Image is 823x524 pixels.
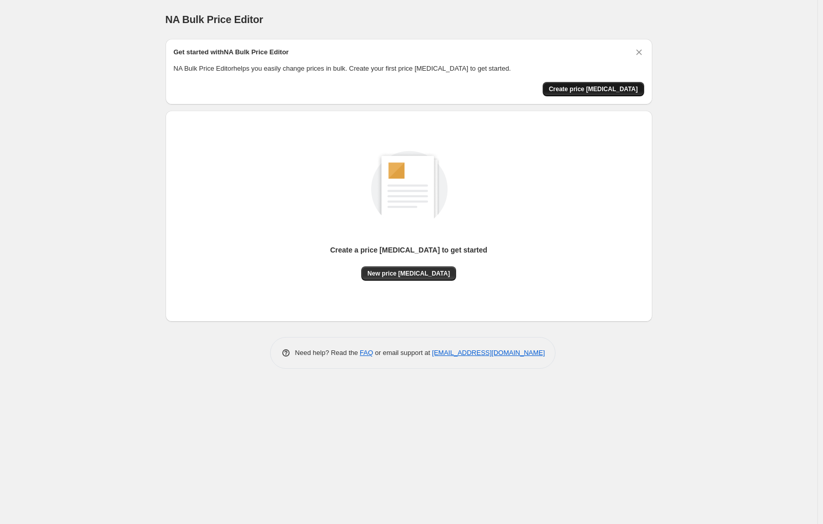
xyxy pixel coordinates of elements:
button: Dismiss card [634,47,644,57]
span: NA Bulk Price Editor [166,14,263,25]
a: [EMAIL_ADDRESS][DOMAIN_NAME] [432,349,545,357]
button: New price [MEDICAL_DATA] [361,266,456,281]
span: Need help? Read the [295,349,360,357]
a: FAQ [360,349,373,357]
p: NA Bulk Price Editor helps you easily change prices in bulk. Create your first price [MEDICAL_DAT... [174,64,644,74]
span: or email support at [373,349,432,357]
p: Create a price [MEDICAL_DATA] to get started [330,245,487,255]
span: Create price [MEDICAL_DATA] [549,85,638,93]
h2: Get started with NA Bulk Price Editor [174,47,289,57]
span: New price [MEDICAL_DATA] [367,269,450,278]
button: Create price change job [543,82,644,96]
